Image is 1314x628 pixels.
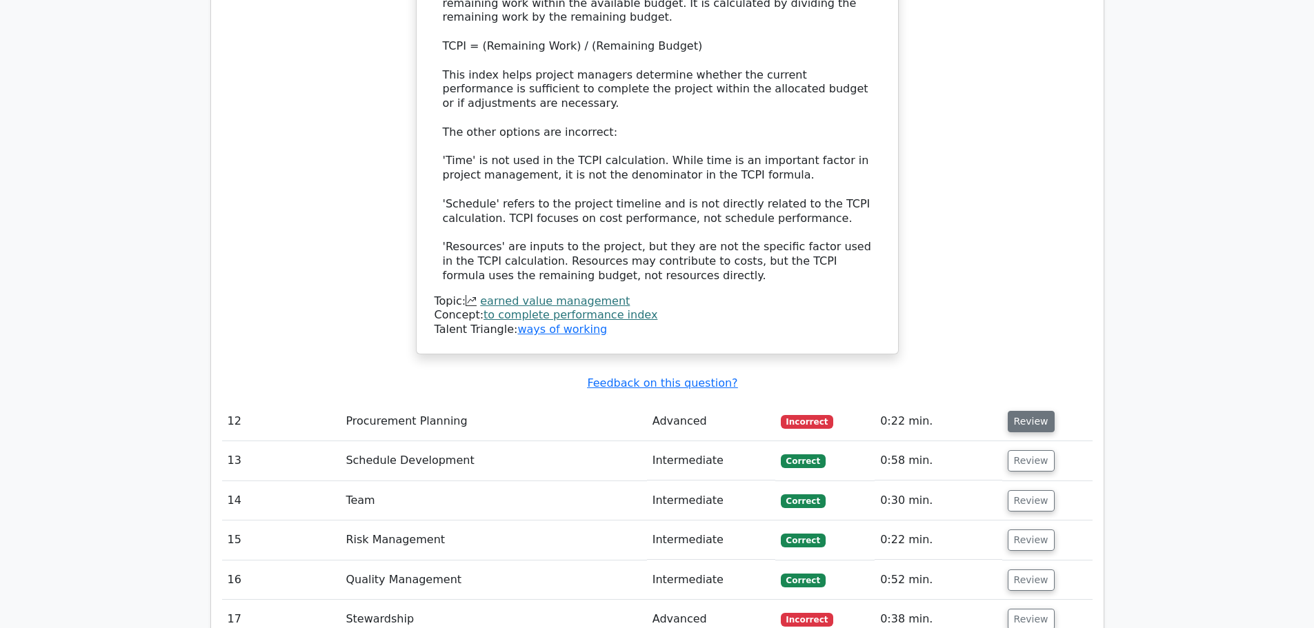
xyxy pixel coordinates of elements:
div: Topic: [435,294,880,309]
a: to complete performance index [484,308,657,321]
td: 16 [222,560,341,600]
td: Team [340,481,646,520]
td: 12 [222,402,341,441]
span: Incorrect [781,613,834,627]
button: Review [1008,569,1055,591]
td: Advanced [647,402,775,441]
td: Intermediate [647,481,775,520]
button: Review [1008,529,1055,551]
a: Feedback on this question? [587,376,737,389]
td: Intermediate [647,560,775,600]
td: 15 [222,520,341,560]
td: Intermediate [647,441,775,480]
button: Review [1008,490,1055,511]
span: Correct [781,534,826,547]
span: Correct [781,454,826,468]
td: Risk Management [340,520,646,560]
td: 0:52 min. [875,560,1002,600]
button: Review [1008,450,1055,472]
a: earned value management [480,294,630,307]
div: Concept: [435,308,880,323]
td: 13 [222,441,341,480]
button: Review [1008,411,1055,432]
span: Incorrect [781,415,834,429]
td: 0:22 min. [875,520,1002,560]
a: ways of working [517,323,607,336]
span: Correct [781,494,826,508]
td: 0:22 min. [875,402,1002,441]
td: Intermediate [647,520,775,560]
td: 14 [222,481,341,520]
span: Correct [781,574,826,587]
td: Procurement Planning [340,402,646,441]
td: Quality Management [340,560,646,600]
td: 0:30 min. [875,481,1002,520]
div: Talent Triangle: [435,294,880,337]
td: 0:58 min. [875,441,1002,480]
td: Schedule Development [340,441,646,480]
